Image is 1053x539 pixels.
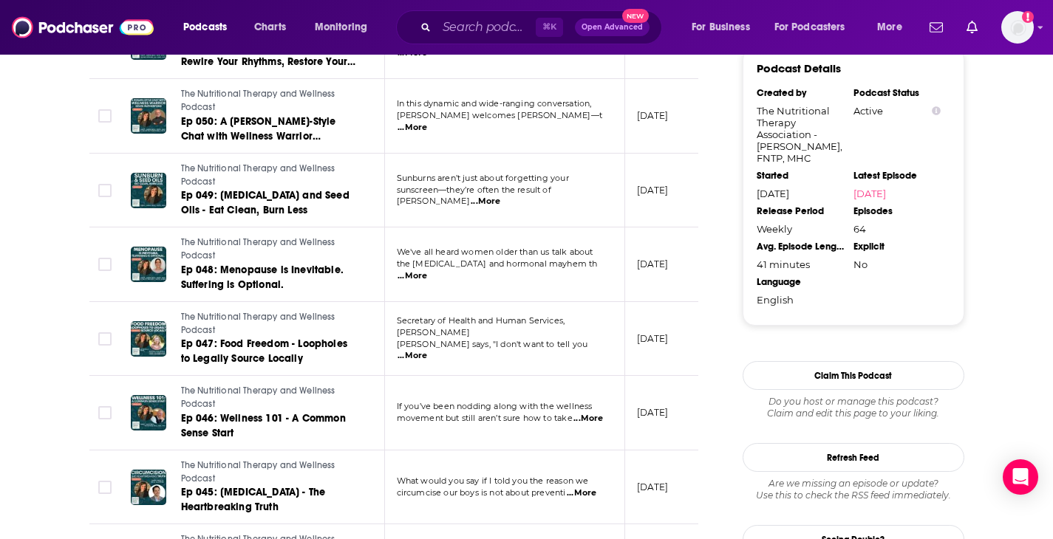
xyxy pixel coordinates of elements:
span: Ep 047: Food Freedom - Loopholes to Legally Source Locally [181,337,347,365]
span: Podcasts [183,17,227,38]
span: The Nutritional Therapy and Wellness Podcast [181,385,335,409]
div: Search podcasts, credits, & more... [410,10,676,44]
p: [DATE] [637,406,669,419]
button: open menu [173,16,246,39]
button: Open AdvancedNew [575,18,650,36]
button: Show profile menu [1001,11,1034,44]
a: The Nutritional Therapy and Wellness Podcast [181,311,358,337]
a: Show notifications dropdown [961,15,984,40]
a: Ep 047: Food Freedom - Loopholes to Legally Source Locally [181,337,358,366]
span: Toggle select row [98,481,112,494]
span: ...More [573,413,603,425]
a: Ep 048: Menopause is Inevitable. Suffering is Optional. [181,263,358,292]
button: Show Info [932,106,941,117]
a: The Nutritional Therapy and Wellness Podcast [181,236,358,262]
div: Are we missing an episode or update? Use this to check the RSS feed immediately. [743,478,964,501]
span: ...More [398,350,427,362]
a: Podchaser - Follow, Share and Rate Podcasts [12,13,154,41]
span: Toggle select row [98,258,112,271]
a: Ep 045: [MEDICAL_DATA] - The Heartbreaking Truth [181,485,358,515]
img: User Profile [1001,11,1034,44]
span: Open Advanced [582,24,643,31]
span: sunscreen—they’re often the result of [PERSON_NAME] [397,185,551,207]
span: Ep 049: [MEDICAL_DATA] and Seed Oils - Eat Clean, Burn Less [181,189,350,216]
button: open menu [765,16,867,39]
button: Claim This Podcast [743,361,964,390]
div: [DATE] [757,188,844,199]
a: Ep 046: Wellness 101 - A Common Sense Start [181,411,358,441]
span: Toggle select row [98,332,112,346]
span: Monitoring [315,17,367,38]
p: [DATE] [637,258,669,270]
a: Ep 049: [MEDICAL_DATA] and Seed Oils - Eat Clean, Burn Less [181,188,358,218]
span: If you’ve been nodding along with the wellness [397,401,593,411]
div: Avg. Episode Length [757,241,844,253]
span: Toggle select row [98,184,112,197]
span: ...More [567,487,596,499]
div: Episodes [853,205,941,217]
p: [DATE] [637,481,669,493]
div: 64 [853,223,941,235]
span: Secretary of Health and Human Services, [PERSON_NAME] [397,315,565,337]
span: Do you host or manage this podcast? [743,396,964,408]
div: Open Intercom Messenger [1003,459,1038,495]
a: The Nutritional Therapy and Wellness Podcast [181,88,358,114]
div: Podcast Status [853,87,941,99]
p: [DATE] [637,332,669,345]
div: 41 minutes [757,258,844,270]
span: Logged in as AzionePR [1001,11,1034,44]
span: ...More [398,270,427,282]
a: Show notifications dropdown [924,15,949,40]
div: Claim and edit this page to your liking. [743,396,964,419]
div: Started [757,170,844,182]
span: ...More [471,196,500,207]
a: Ep 050: A [PERSON_NAME]-Style Chat with Wellness Warrior [PERSON_NAME] [181,114,358,144]
div: Created by [757,87,844,99]
a: The Nutritional Therapy and Wellness Podcast [181,385,358,411]
span: The Nutritional Therapy and Wellness Podcast [181,460,335,484]
span: We've all heard women older than us talk about [397,247,593,257]
span: For Business [692,17,750,38]
a: Ep 051: Death By Distraction - Rewire Your Rhythms, Restore Your Health [181,40,358,69]
span: the [MEDICAL_DATA] and hormonal mayhem th [397,258,598,269]
div: Explicit [853,241,941,253]
span: More [877,17,902,38]
div: Active [853,105,941,117]
span: Ep 046: Wellness 101 - A Common Sense Start [181,412,346,439]
div: Latest Episode [853,170,941,182]
span: For Podcasters [774,17,845,38]
span: Toggle select row [98,406,112,419]
p: [DATE] [637,109,669,122]
svg: Add a profile image [1022,11,1034,23]
div: Release Period [757,205,844,217]
span: [PERSON_NAME] says, "I don't want to tell you [397,339,588,349]
span: The Nutritional Therapy and Wellness Podcast [181,312,335,335]
span: movement but still aren’t sure how to take [397,413,573,423]
a: The Nutritional Therapy and Wellness Podcast [181,162,358,188]
div: English [757,294,844,306]
span: In this dynamic and wide-ranging conversation, [397,98,592,109]
button: open menu [681,16,769,39]
span: ⌘ K [536,18,563,37]
a: [DATE] [853,188,941,199]
span: ...More [398,122,427,134]
h3: Podcast Details [757,61,841,75]
span: circumcise our boys is not about preventi [397,487,566,498]
span: Ep 045: [MEDICAL_DATA] - The Heartbreaking Truth [181,486,326,513]
span: Ep 050: A [PERSON_NAME]-Style Chat with Wellness Warrior [PERSON_NAME] [181,115,336,157]
div: The Nutritional Therapy Association - [PERSON_NAME], FNTP, MHC [757,105,844,164]
button: open menu [867,16,921,39]
span: Toggle select row [98,109,112,123]
span: The Nutritional Therapy and Wellness Podcast [181,89,335,112]
span: The Nutritional Therapy and Wellness Podcast [181,163,335,187]
input: Search podcasts, credits, & more... [437,16,536,39]
div: No [853,258,941,270]
span: Sunburns aren’t just about forgetting your [397,173,569,183]
div: Weekly [757,223,844,235]
span: What would you say if I told you the reason we [397,476,589,486]
a: Charts [245,16,295,39]
button: open menu [304,16,386,39]
span: [PERSON_NAME] welcomes [PERSON_NAME]—t [397,110,603,120]
span: The Nutritional Therapy and Wellness Podcast [181,237,335,261]
span: Charts [254,17,286,38]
